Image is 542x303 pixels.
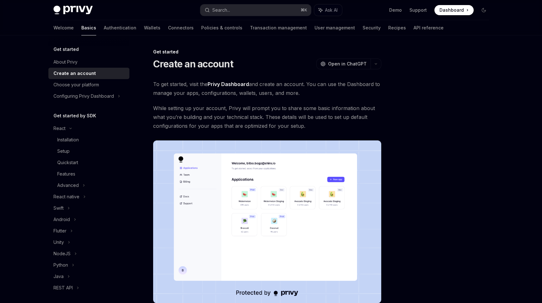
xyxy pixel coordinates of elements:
a: Transaction management [250,20,307,35]
a: Wallets [144,20,160,35]
a: Create an account [48,68,129,79]
span: To get started, visit the and create an account. You can use the Dashboard to manage your apps, c... [153,80,381,97]
span: While setting up your account, Privy will prompt you to share some basic information about what y... [153,104,381,130]
a: Setup [48,145,129,157]
div: Installation [57,136,79,144]
span: Open in ChatGPT [328,61,367,67]
a: Basics [81,20,96,35]
h1: Create an account [153,58,233,70]
button: Open in ChatGPT [316,59,371,69]
div: Unity [53,238,64,246]
a: Authentication [104,20,136,35]
h5: Get started by SDK [53,112,96,120]
div: Python [53,261,68,269]
img: dark logo [53,6,93,15]
a: Policies & controls [201,20,242,35]
div: Flutter [53,227,66,235]
div: React native [53,193,79,201]
button: Ask AI [314,4,342,16]
span: ⌘ K [301,8,307,13]
div: Choose your platform [53,81,99,89]
a: Choose your platform [48,79,129,90]
div: Swift [53,204,64,212]
a: Privy Dashboard [208,81,249,88]
a: Features [48,168,129,180]
a: API reference [414,20,444,35]
h5: Get started [53,46,79,53]
a: About Privy [48,56,129,68]
a: Support [409,7,427,13]
a: Connectors [168,20,194,35]
div: Features [57,170,75,178]
div: Java [53,273,64,280]
span: Dashboard [439,7,464,13]
button: Search...⌘K [200,4,311,16]
span: Ask AI [325,7,338,13]
div: React [53,125,65,132]
div: Setup [57,147,70,155]
a: Installation [48,134,129,145]
div: Quickstart [57,159,78,166]
div: Get started [153,49,381,55]
div: Configuring Privy Dashboard [53,92,114,100]
div: Create an account [53,70,96,77]
div: REST API [53,284,73,292]
a: Recipes [388,20,406,35]
a: Welcome [53,20,74,35]
div: NodeJS [53,250,71,257]
a: Security [363,20,381,35]
a: User management [315,20,355,35]
div: About Privy [53,58,78,66]
button: Toggle dark mode [479,5,489,15]
div: Advanced [57,182,79,189]
a: Demo [389,7,402,13]
div: Android [53,216,70,223]
a: Quickstart [48,157,129,168]
div: Search... [212,6,230,14]
a: Dashboard [434,5,474,15]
